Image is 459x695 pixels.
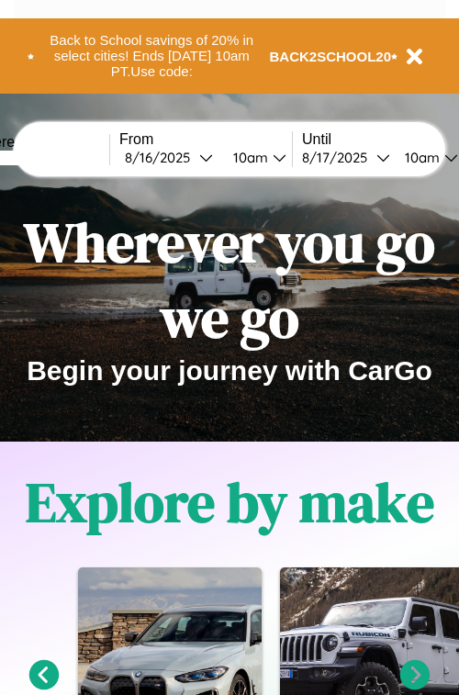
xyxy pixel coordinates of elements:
label: From [119,131,292,148]
button: Back to School savings of 20% in select cities! Ends [DATE] 10am PT.Use code: [34,28,270,84]
div: 8 / 16 / 2025 [125,149,199,166]
div: 10am [396,149,444,166]
b: BACK2SCHOOL20 [270,49,392,64]
h1: Explore by make [26,465,434,540]
div: 8 / 17 / 2025 [302,149,376,166]
div: 10am [224,149,273,166]
button: 8/16/2025 [119,148,218,167]
button: 10am [218,148,292,167]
